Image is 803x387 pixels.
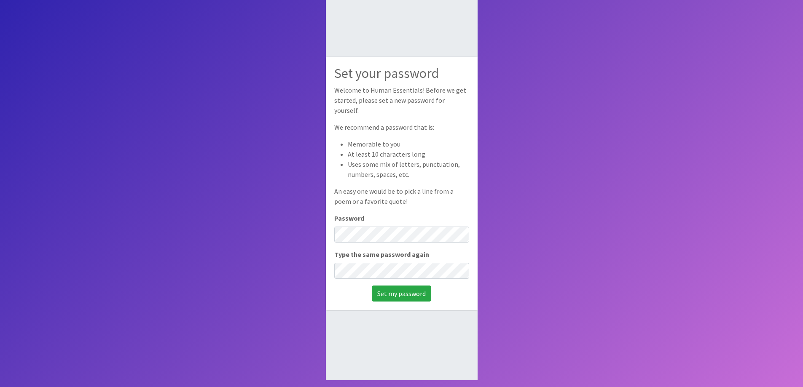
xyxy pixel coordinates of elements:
[334,249,429,259] label: Type the same password again
[334,65,469,81] h2: Set your password
[348,149,469,159] li: At least 10 characters long
[334,213,364,223] label: Password
[348,139,469,149] li: Memorable to you
[334,186,469,206] p: An easy one would be to pick a line from a poem or a favorite quote!
[334,122,469,132] p: We recommend a password that is:
[348,159,469,179] li: Uses some mix of letters, punctuation, numbers, spaces, etc.
[372,286,431,302] input: Set my password
[334,85,469,115] p: Welcome to Human Essentials! Before we get started, please set a new password for yourself.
